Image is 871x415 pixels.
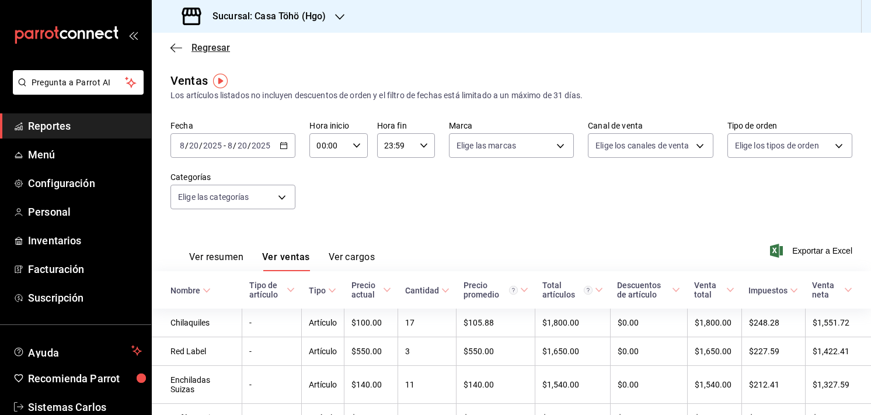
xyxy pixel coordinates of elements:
td: $212.41 [741,366,805,404]
button: Ver ventas [262,251,310,271]
td: - [242,366,302,404]
label: Canal de venta [588,122,713,130]
td: $1,327.59 [805,366,871,404]
span: Facturación [28,261,142,277]
span: Impuestos [748,286,798,295]
td: - [242,309,302,337]
td: $550.00 [344,337,398,366]
td: 17 [398,309,457,337]
label: Hora inicio [309,122,367,130]
td: $1,650.00 [687,337,741,366]
td: Artículo [302,337,344,366]
button: Exportar a Excel [772,244,852,258]
span: Venta neta [812,281,852,299]
label: Marca [449,122,574,130]
div: Tipo [309,286,326,295]
span: Precio actual [351,281,391,299]
span: Tipo [309,286,336,295]
td: $1,800.00 [535,309,611,337]
td: $1,650.00 [535,337,611,366]
label: Tipo de orden [727,122,852,130]
input: -- [237,141,248,150]
label: Categorías [170,173,295,181]
td: Artículo [302,366,344,404]
td: $1,540.00 [687,366,741,404]
span: Cantidad [405,286,450,295]
button: open_drawer_menu [128,30,138,40]
span: Venta total [694,281,734,299]
td: Enchiladas Suizas [152,366,242,404]
div: Ventas [170,72,208,89]
div: Impuestos [748,286,788,295]
span: Elige las marcas [457,140,516,151]
td: $105.88 [457,309,535,337]
span: Ayuda [28,344,127,358]
div: Descuentos de artículo [617,281,670,299]
div: Nombre [170,286,200,295]
input: -- [179,141,185,150]
span: Personal [28,204,142,220]
td: $140.00 [344,366,398,404]
span: / [185,141,189,150]
svg: Precio promedio = Total artículos / cantidad [509,286,518,295]
td: 3 [398,337,457,366]
td: $1,540.00 [535,366,611,404]
div: Precio actual [351,281,381,299]
td: Chilaquiles [152,309,242,337]
td: Red Label [152,337,242,366]
span: Reportes [28,118,142,134]
td: $140.00 [457,366,535,404]
label: Hora fin [377,122,435,130]
td: $248.28 [741,309,805,337]
input: -- [227,141,233,150]
td: $1,551.72 [805,309,871,337]
label: Fecha [170,122,295,130]
td: Artículo [302,309,344,337]
td: $0.00 [610,309,687,337]
img: Tooltip marker [213,74,228,88]
td: 11 [398,366,457,404]
td: $100.00 [344,309,398,337]
span: Elige las categorías [178,191,249,203]
div: Cantidad [405,286,439,295]
input: -- [189,141,199,150]
h3: Sucursal: Casa Töhö (Hgo) [203,9,326,23]
input: ---- [251,141,271,150]
span: - [224,141,226,150]
td: $1,800.00 [687,309,741,337]
td: $0.00 [610,366,687,404]
div: Precio promedio [464,281,518,299]
span: Nombre [170,286,211,295]
span: Elige los canales de venta [595,140,689,151]
span: / [248,141,251,150]
span: Recomienda Parrot [28,371,142,386]
button: Ver cargos [329,251,375,271]
a: Pregunta a Parrot AI [8,85,144,97]
td: - [242,337,302,366]
div: Venta total [694,281,724,299]
span: Regresar [191,42,230,53]
td: $0.00 [610,337,687,366]
button: Regresar [170,42,230,53]
td: $1,422.41 [805,337,871,366]
span: Descuentos de artículo [617,281,680,299]
span: Menú [28,147,142,162]
span: / [199,141,203,150]
div: Los artículos listados no incluyen descuentos de orden y el filtro de fechas está limitado a un m... [170,89,852,102]
span: Inventarios [28,233,142,248]
span: Tipo de artículo [249,281,295,299]
td: $550.00 [457,337,535,366]
span: Sistemas Carlos [28,399,142,415]
span: Suscripción [28,290,142,306]
div: Tipo de artículo [249,281,284,299]
button: Pregunta a Parrot AI [13,70,144,95]
div: navigation tabs [189,251,375,271]
span: Pregunta a Parrot AI [32,77,126,89]
span: Configuración [28,175,142,191]
div: Total artículos [542,281,593,299]
svg: El total artículos considera cambios de precios en los artículos así como costos adicionales por ... [584,286,593,295]
input: ---- [203,141,222,150]
td: $227.59 [741,337,805,366]
span: Elige los tipos de orden [735,140,819,151]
